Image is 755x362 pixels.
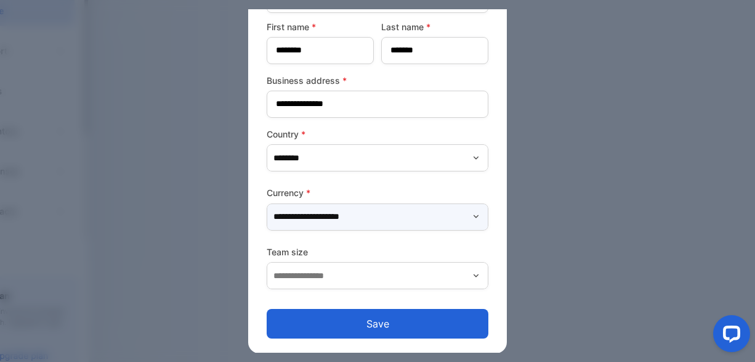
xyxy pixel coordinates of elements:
[381,20,488,33] label: Last name
[267,128,488,141] label: Country
[267,20,374,33] label: First name
[267,245,488,258] label: Team size
[267,309,488,339] button: Save
[267,186,488,199] label: Currency
[267,74,488,87] label: Business address
[703,310,755,362] iframe: LiveChat chat widget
